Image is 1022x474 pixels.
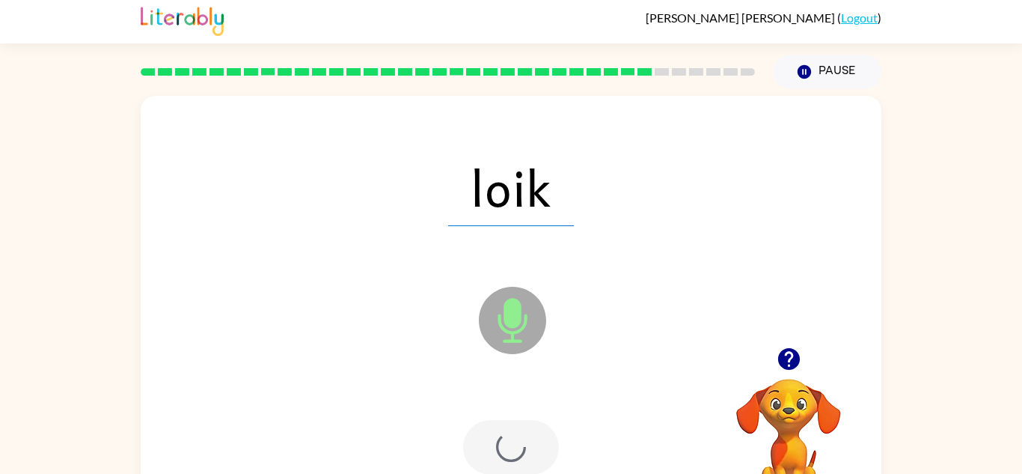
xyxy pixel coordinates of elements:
span: loik [448,148,574,226]
span: [PERSON_NAME] [PERSON_NAME] [646,10,837,25]
div: ( ) [646,10,881,25]
button: Pause [773,55,881,89]
a: Logout [841,10,878,25]
img: Literably [141,3,224,36]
